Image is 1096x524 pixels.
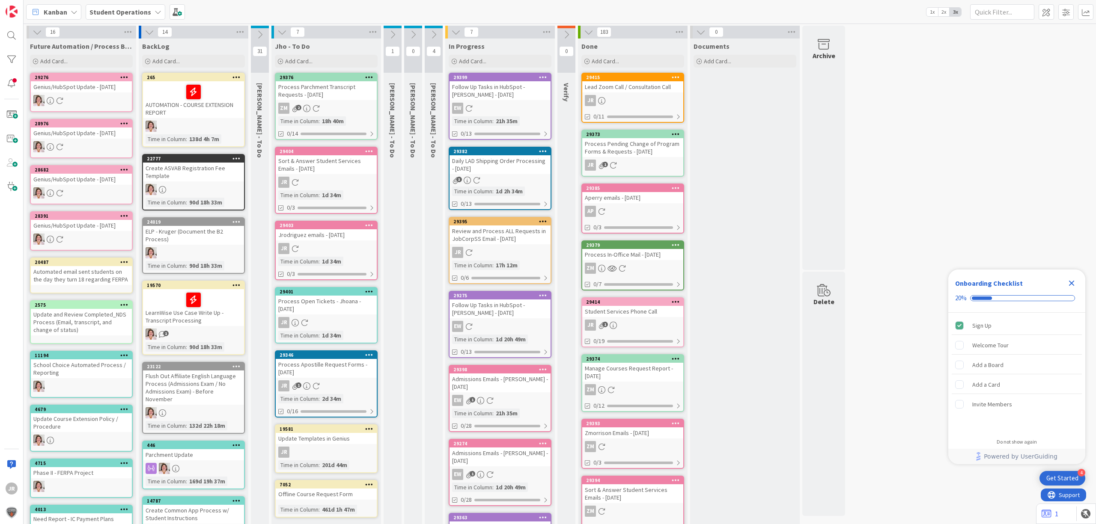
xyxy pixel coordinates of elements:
div: 29346 [276,351,377,359]
div: Time in Column [278,257,319,266]
div: 29376 [276,74,377,81]
div: 11194School Choice Automated Process / Reporting [31,352,132,378]
span: 0/7 [593,280,602,289]
div: 28976Genius/HubSpot Update - [DATE] [31,120,132,139]
span: 4 [426,46,441,56]
div: 22777 [143,155,244,163]
span: : [319,116,320,126]
div: 29374 [586,356,683,362]
img: EW [33,141,45,152]
div: 29376 [280,74,377,80]
div: 29276Genius/HubSpot Update - [DATE] [31,74,132,92]
div: 29382 [450,148,551,155]
span: 0/3 [593,223,602,232]
div: 28682 [35,167,132,173]
span: Add Card... [152,57,180,65]
span: 0/13 [461,347,472,356]
div: Follow Up Tasks in HubSpot - [PERSON_NAME] - [DATE] [450,299,551,318]
div: 4013 [31,506,132,513]
div: School Choice Automated Process / Reporting [31,359,132,378]
div: JR [450,247,551,258]
div: Genius/HubSpot Update - [DATE] [31,81,132,92]
span: 0/3 [287,203,295,212]
div: Review and Process ALL Requests in JobCorpSS Email - [DATE] [450,225,551,244]
div: Welcome Tour is incomplete. [952,336,1082,355]
div: EW [143,407,244,418]
div: 29379 [582,241,683,249]
div: Checklist items [948,313,1085,433]
div: 1d 34m [320,257,343,266]
div: Checklist progress: 20% [955,294,1078,302]
div: JR [276,177,377,188]
span: : [492,335,494,344]
div: 20% [955,294,967,302]
img: EW [146,247,157,258]
span: Zaida - To Do [388,83,397,158]
div: AP [582,206,683,217]
div: ELP - Kruger (Document the B2 Process) [143,226,244,245]
div: 29385 [582,184,683,192]
div: 1d 20h 49m [494,335,528,344]
span: Jho - To Do [275,42,310,50]
div: Genius/HubSpot Update - [DATE] [31,174,132,185]
span: Kanban [44,7,67,17]
div: EW [31,481,132,492]
div: 29275 [450,292,551,299]
div: 29275Follow Up Tasks in HubSpot - [PERSON_NAME] - [DATE] [450,292,551,318]
div: 19570LearnWise Use Case Write Up - Transcript Processing [143,281,244,326]
div: 24019 [147,219,244,225]
img: EW [33,187,45,198]
span: 1 [385,46,400,56]
div: Time in Column [146,134,186,144]
span: 0/13 [461,129,472,138]
span: : [319,190,320,200]
div: 265AUTOMATION - COURSE EXTENSION REPORT [143,74,244,118]
img: EW [33,481,45,492]
div: Time in Column [146,198,186,207]
div: 29403 [280,222,377,228]
span: BackLog [142,42,170,50]
div: 29399 [453,74,551,80]
div: 28391 [35,213,132,219]
div: 29395Review and Process ALL Requests in JobCorpSS Email - [DATE] [450,218,551,244]
div: ZM [582,441,683,452]
span: Emilie - To Do [256,83,264,158]
div: EW [31,95,132,106]
div: Process Parchment Transcript Requests - [DATE] [276,81,377,100]
div: 90d 18h 33m [187,342,224,352]
div: Time in Column [146,342,186,352]
span: : [319,257,320,266]
div: Time in Column [452,116,492,126]
div: Follow Up Tasks in HubSpot - [PERSON_NAME] - [DATE] [450,81,551,100]
div: 29395 [450,218,551,225]
input: Quick Filter... [970,4,1034,20]
div: 4679 [31,406,132,413]
div: 29379 [586,242,683,248]
div: JR [582,160,683,171]
div: 29274Admissions Emails - [PERSON_NAME] - [DATE] [450,440,551,466]
div: 446Parchment Update [143,441,244,460]
div: 29275 [453,293,551,299]
div: JR [582,320,683,331]
img: EW [159,463,170,474]
div: 14787Create Common App Process w/ Student Instructions [143,497,244,524]
div: EW [143,184,244,195]
div: EW [450,103,551,114]
div: 19581 [276,425,377,433]
span: 0 [406,46,420,56]
div: Process Open Tickets - Jhoana - [DATE] [276,296,377,314]
div: 22777Create ASVAB Registration Fee Template [143,155,244,181]
div: 21h 35m [494,116,520,126]
div: JR [276,243,377,254]
div: 29276 [35,74,132,80]
div: JR [276,317,377,328]
div: 29385 [586,185,683,191]
div: 446 [143,441,244,449]
div: EW [31,381,132,392]
div: EW [143,121,244,132]
a: 1 [1042,509,1058,519]
div: Create ASVAB Registration Fee Template [143,163,244,181]
div: EW [143,463,244,474]
div: 19570 [147,282,244,288]
div: 19581Update Templates in Genius [276,425,377,444]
